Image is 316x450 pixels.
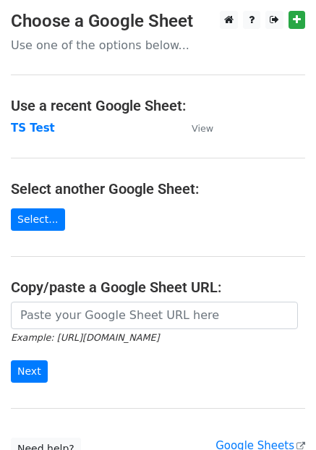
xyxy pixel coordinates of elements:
input: Next [11,360,48,383]
h3: Choose a Google Sheet [11,11,305,32]
input: Paste your Google Sheet URL here [11,302,298,329]
iframe: Chat Widget [244,381,316,450]
p: Use one of the options below... [11,38,305,53]
small: View [192,123,213,134]
h4: Select another Google Sheet: [11,180,305,198]
a: TS Test [11,122,55,135]
h4: Copy/paste a Google Sheet URL: [11,279,305,296]
small: Example: [URL][DOMAIN_NAME] [11,332,159,343]
h4: Use a recent Google Sheet: [11,97,305,114]
a: Select... [11,208,65,231]
a: View [177,122,213,135]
